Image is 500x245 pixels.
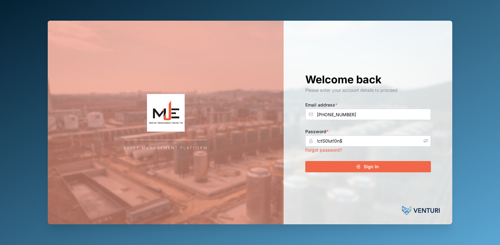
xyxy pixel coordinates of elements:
a: Forgot password? [305,147,342,153]
div: Please enter your account details to proceed [305,87,431,94]
input: Enter your email [305,109,431,120]
img: Venturi [402,204,440,217]
button: Sign In [305,161,431,172]
label: Email address [305,102,337,108]
input: Enter your password [306,136,421,146]
img: Company Logo [103,94,229,132]
label: Password [305,128,329,135]
span: Sign In [364,161,379,172]
div: Asset Management Platform [123,145,208,151]
h1: Welcome back [305,73,431,86]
